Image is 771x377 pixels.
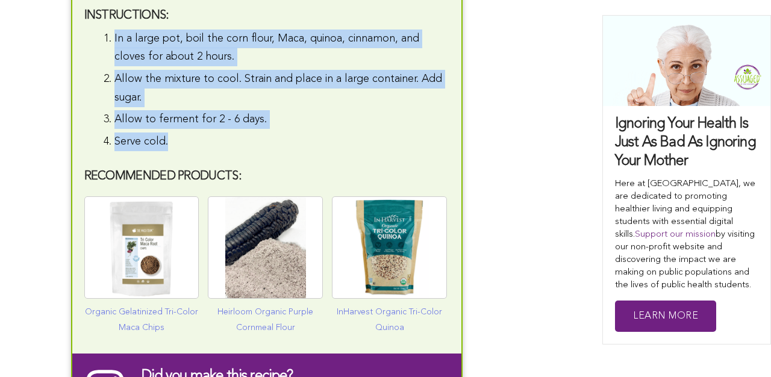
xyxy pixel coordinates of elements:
[711,319,771,377] div: Chat-Widget
[114,132,449,151] li: Serve cold.
[84,305,199,335] a: Organic Gelatinized Tri-Color Maca Chips
[332,305,447,335] a: InHarvest Organic Tri-Color Quinoa
[332,196,447,299] img: InHarvest-Organic-Tri-Color-Quinoa
[84,8,449,23] h3: instructions:
[208,305,323,335] a: Heirloom Organic Purple Cornmeal Flour
[114,110,449,129] li: Allow to ferment for 2 - 6 days.
[711,319,771,377] iframe: Chat Widget
[114,30,449,66] li: In a large pot, boil the corn flour, Maca, quinoa, cinnamon, and cloves for about 2 hours.
[615,301,716,332] a: Learn More
[114,70,449,107] li: Allow the mixture to cool. Strain and place in a large container. Add sugar.
[84,169,449,184] h3: Recommended Products:
[84,196,199,299] img: The-Maca-Team-Organic-Gelatinized-Tri-Color-Maca-Chips
[208,196,323,299] img: Heirloom-Organic-Purple-Cornmeal-Flour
